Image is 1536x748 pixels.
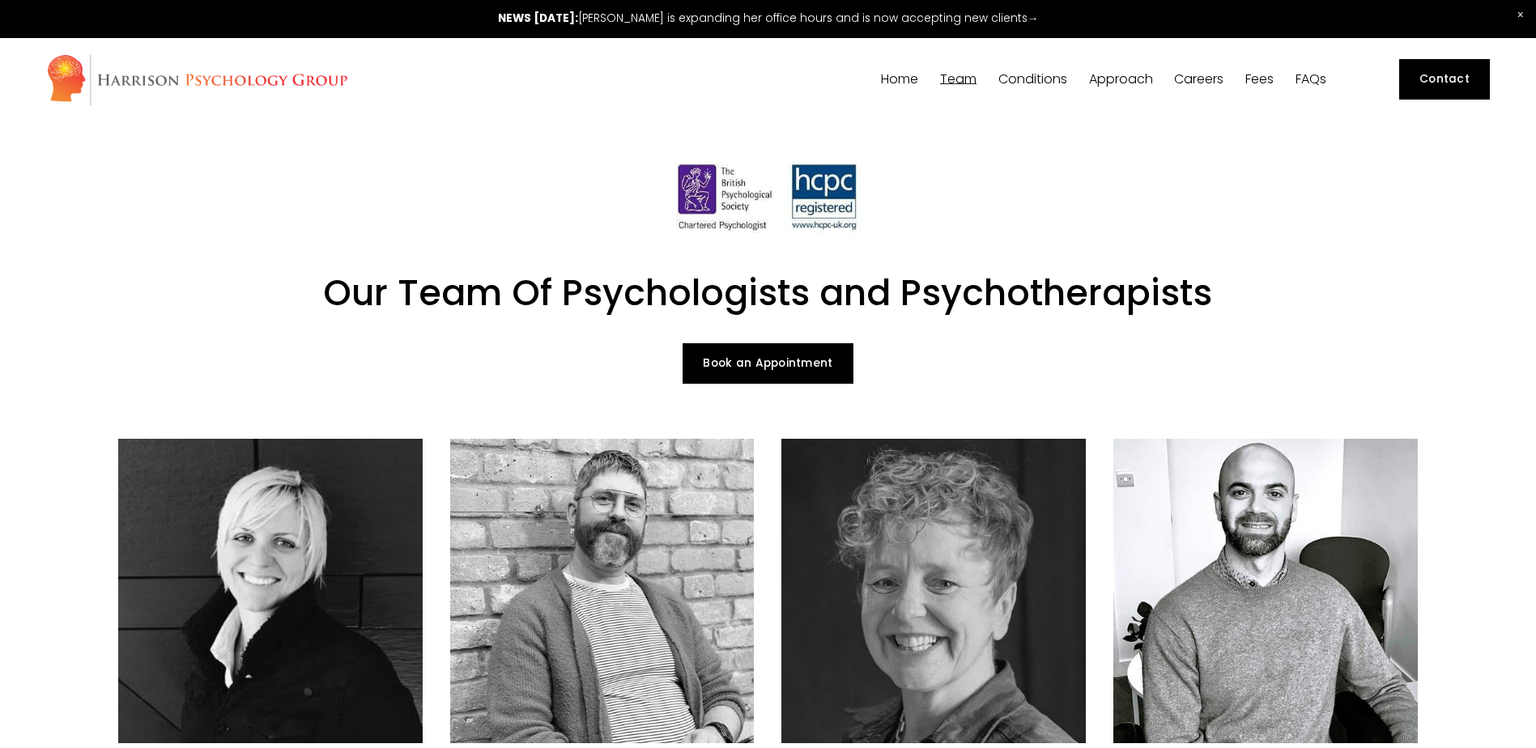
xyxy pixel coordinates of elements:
a: Book an Appointment [683,343,853,384]
a: Fees [1245,72,1274,87]
a: Contact [1399,59,1490,100]
a: folder dropdown [1089,72,1153,87]
span: Approach [1089,73,1153,86]
h1: Our Team Of Psychologists and Psychotherapists [118,271,1418,316]
span: Team [940,73,976,86]
a: Careers [1174,72,1223,87]
a: folder dropdown [998,72,1067,87]
img: Harrison Psychology Group [46,53,348,106]
img: HCPC Registered Psychologists London [666,155,869,237]
span: Conditions [998,73,1067,86]
a: FAQs [1296,72,1326,87]
a: Home [881,72,918,87]
a: folder dropdown [940,72,976,87]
